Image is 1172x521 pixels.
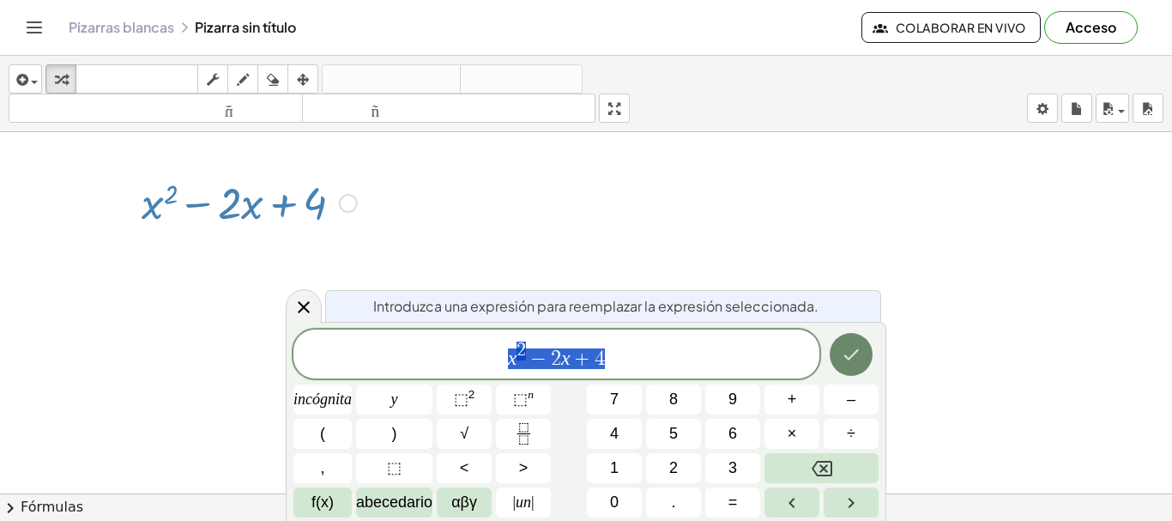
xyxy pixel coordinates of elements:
var: x [561,347,571,369]
button: Funciones [293,488,352,518]
button: Retroceso [764,453,879,483]
font: Fórmulas [21,499,83,515]
button: . [646,488,701,518]
var: x [508,347,517,369]
font: Colaborar en vivo [896,20,1026,35]
font: 9 [728,391,737,408]
a: Pizarras blancas [69,19,174,36]
font: ) [392,425,397,442]
font: > [519,459,529,476]
font: 6 [728,425,737,442]
font: deshacer [326,71,456,88]
button: Acceso [1044,11,1138,44]
font: √ [460,425,468,442]
span: − [526,348,551,369]
font: tamaño_del_formato [13,100,299,117]
font: un [516,494,531,511]
font: ( [320,425,325,442]
button: , [293,453,352,483]
button: 1 [587,453,642,483]
font: = [728,494,738,511]
font: < [460,459,469,476]
button: ) [356,419,432,449]
button: tamaño_del_formato [9,94,303,123]
button: Flecha izquierda [764,488,819,518]
button: deshacer [322,64,461,94]
button: Al cuadrado [437,385,492,415]
font: incógnita [293,391,352,408]
font: αβγ [451,494,477,511]
button: 7 [587,385,642,415]
button: 9 [705,385,760,415]
font: 7 [610,391,619,408]
button: Veces [764,419,819,449]
font: rehacer [464,71,578,88]
button: Valor absoluto [496,488,551,518]
font: 5 [669,425,678,442]
font: ⬚ [387,459,402,476]
button: 5 [646,419,701,449]
font: 8 [669,391,678,408]
button: Dividir [824,419,879,449]
button: Colaborar en vivo [861,12,1041,43]
font: 4 [610,425,619,442]
font: Acceso [1066,18,1116,36]
button: Flecha derecha [824,488,879,518]
button: 8 [646,385,701,415]
font: Introduzca una expresión para reemplazar la expresión seleccionada. [373,297,819,315]
button: incógnita [293,385,352,415]
button: Fracción [496,419,551,449]
button: Menos que [437,453,492,483]
font: f(x) [311,494,334,511]
button: 0 [587,488,642,518]
font: tamaño_del_formato [306,100,592,117]
button: Sobrescrito [496,385,551,415]
font: y [391,391,398,408]
font: 2 [669,459,678,476]
button: ( [293,419,352,449]
span: + [571,348,595,369]
button: 2 [646,453,701,483]
button: y [356,385,432,415]
button: 3 [705,453,760,483]
button: Marcador de posición [356,453,432,483]
font: 2 [468,388,475,401]
button: Igual [705,488,760,518]
span: 4 [595,348,605,369]
font: 1 [610,459,619,476]
span: 2 [517,341,526,360]
font: , [320,459,324,476]
font: n [528,388,534,401]
font: . [672,494,676,511]
button: alfabeto griego [437,488,492,518]
font: Pizarras blancas [69,18,174,36]
font: | [531,494,535,511]
button: 4 [587,419,642,449]
font: – [847,391,855,408]
font: | [512,494,516,511]
button: Cambiar navegación [21,14,48,41]
button: Menos [824,385,879,415]
font: ⬚ [513,391,528,408]
span: 2 [551,348,561,369]
button: Raíz cuadrada [437,419,492,449]
font: × [788,425,797,442]
button: rehacer [460,64,583,94]
font: 3 [728,459,737,476]
button: tamaño_del_formato [302,94,596,123]
button: Hecho [830,333,873,376]
font: + [788,391,797,408]
button: Más [764,385,819,415]
button: Alfabeto [356,488,432,518]
font: teclado [80,71,194,88]
button: Más que [496,453,551,483]
font: ⬚ [454,391,468,408]
font: 0 [610,494,619,511]
button: 6 [705,419,760,449]
button: teclado [76,64,198,94]
font: ÷ [847,425,855,442]
font: abecedario [356,494,432,511]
